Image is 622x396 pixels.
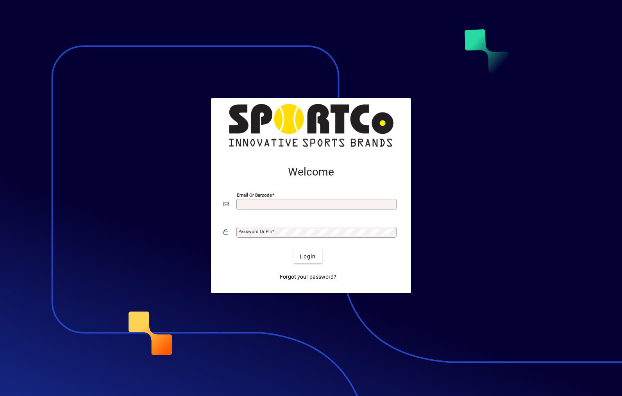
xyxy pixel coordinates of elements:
h2: Welcome [223,165,399,179]
mat-label: Password or Pin [238,229,272,234]
button: Login [293,249,322,263]
a: Forgot your password? [277,270,340,284]
mat-label: Email or Barcode [237,192,272,198]
span: Login [300,253,316,261]
span: Forgot your password? [280,273,336,281]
